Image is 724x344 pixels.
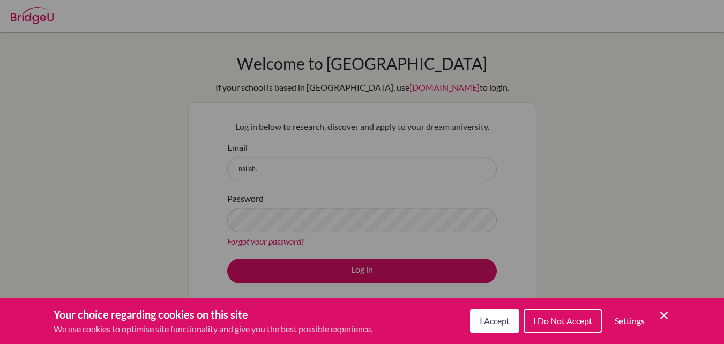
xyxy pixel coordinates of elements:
span: Settings [615,316,645,326]
button: Save and close [658,309,670,322]
p: We use cookies to optimise site functionality and give you the best possible experience. [54,323,372,335]
span: I Accept [480,316,510,326]
button: Settings [606,310,653,332]
h3: Your choice regarding cookies on this site [54,306,372,323]
button: I Do Not Accept [524,309,602,333]
button: I Accept [470,309,519,333]
span: I Do Not Accept [533,316,592,326]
